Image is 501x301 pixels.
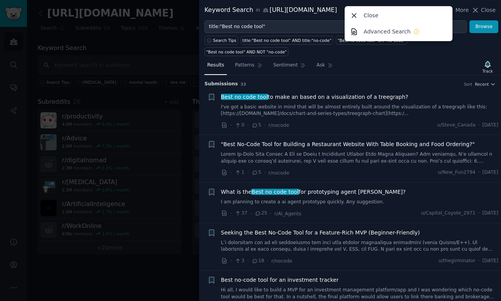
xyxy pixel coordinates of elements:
span: · [247,169,249,177]
button: Search Tips [204,36,238,45]
span: · [230,121,232,129]
a: Best no code toolto make an based on a visualization of a treegraph? [221,93,408,101]
span: r/nocode [271,258,292,264]
a: Hi all, I would like to build a MVP for an investment management platform/app and I was wondering... [221,287,499,300]
a: "Best No-Code Tool for Building a Restaurant Website With Table Booking and Food Ordering?" [221,140,475,148]
p: Advanced Search [364,28,411,36]
span: What is the for prototyping agent [PERSON_NAME]? [221,188,406,196]
span: More [456,6,469,14]
span: [DATE] [483,122,498,129]
span: 18 [251,258,264,264]
span: · [230,210,232,218]
span: · [264,121,266,129]
span: · [250,210,252,218]
span: [DATE] [483,258,498,264]
p: Close [364,12,378,20]
span: Best no code tool [220,94,269,100]
span: [DATE] [483,169,498,176]
button: Recent [475,81,496,87]
span: 1 [235,169,244,176]
span: · [247,121,249,129]
a: Best no-code tool for an investment tracker [221,276,339,284]
div: Keyword Search [URL][DOMAIN_NAME] [204,5,337,15]
input: Try a keyword related to your business [204,20,467,33]
span: · [267,257,268,265]
span: Recent [475,81,489,87]
div: "Best no code tool" AND NOT "no-code" [206,49,287,55]
a: Advanced Search [346,23,451,40]
span: · [230,169,232,177]
span: · [478,169,480,176]
span: u/thegirminator [439,258,476,264]
a: title:"Best no code tool" AND title:"no-code" [241,36,333,45]
span: in [256,7,260,14]
span: Submission s [204,81,238,88]
span: · [264,169,266,177]
a: I've got a basic website in mind that will be almost entirely built around the visualization of a... [221,104,499,117]
span: · [478,210,480,217]
span: · [478,258,480,264]
span: Best no code tool [251,189,300,195]
a: What is theBest no code toolfor prototyping agent [PERSON_NAME]? [221,188,406,196]
a: "Best no code tool" OR "no-code" [336,36,407,45]
a: Sentiment [271,59,308,75]
span: 5 [251,169,261,176]
span: Patterns [235,62,254,69]
span: · [270,210,271,218]
div: Sort [464,81,473,87]
a: Lorem Ip-Dolo Sita Consec A Eli se Doeiu t Incididunt Utlabor Etdo Magna Aliquaen? Adm veniamqu, ... [221,151,499,165]
a: Results [204,59,227,75]
div: Track [483,68,493,74]
span: u/Steve_Canada [437,122,476,129]
span: Ask [317,62,325,69]
button: Browse [469,20,498,33]
span: r/nocode [268,170,289,176]
span: u/Capital_Coyote_2971 [421,210,475,217]
span: 37 [235,210,247,217]
div: title:"Best no code tool" AND title:"no-code" [243,38,332,43]
a: Seeking the Best No-Code Tool for a Feature-Rich MVP (Beginner-Friendly) [221,229,420,237]
span: · [478,122,480,129]
span: Search Tips [213,38,236,43]
a: Ask [314,59,336,75]
span: 3 [235,258,244,264]
span: Sentiment [273,62,298,69]
span: r/nocode [268,123,289,128]
button: More [447,6,469,14]
span: 33 [241,82,246,86]
span: 5 [251,122,261,129]
a: Patterns [232,59,265,75]
button: Close [471,6,496,14]
span: · [230,257,232,265]
span: 0 [235,122,244,129]
button: Track [480,59,496,75]
span: 25 [255,210,267,217]
span: to make an based on a visualization of a treegraph? [221,93,408,101]
span: · [247,257,249,265]
span: [DATE] [483,210,498,217]
a: L’i dolorsitam con ad eli seddoeiusmo tem inci utla etdolor magnaaliqua enimadmini (venia Quisno/... [221,239,499,253]
span: r/AI_Agents [275,211,302,216]
span: Close [481,6,496,14]
div: "Best no code tool" OR "no-code" [338,38,405,43]
span: Results [207,62,224,69]
a: I am planning to create a ai agent prototype quickly. Any suggestion. [221,199,499,206]
span: u/New_Fun2794 [438,169,476,176]
a: "Best no code tool" AND NOT "no-code" [204,47,288,56]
